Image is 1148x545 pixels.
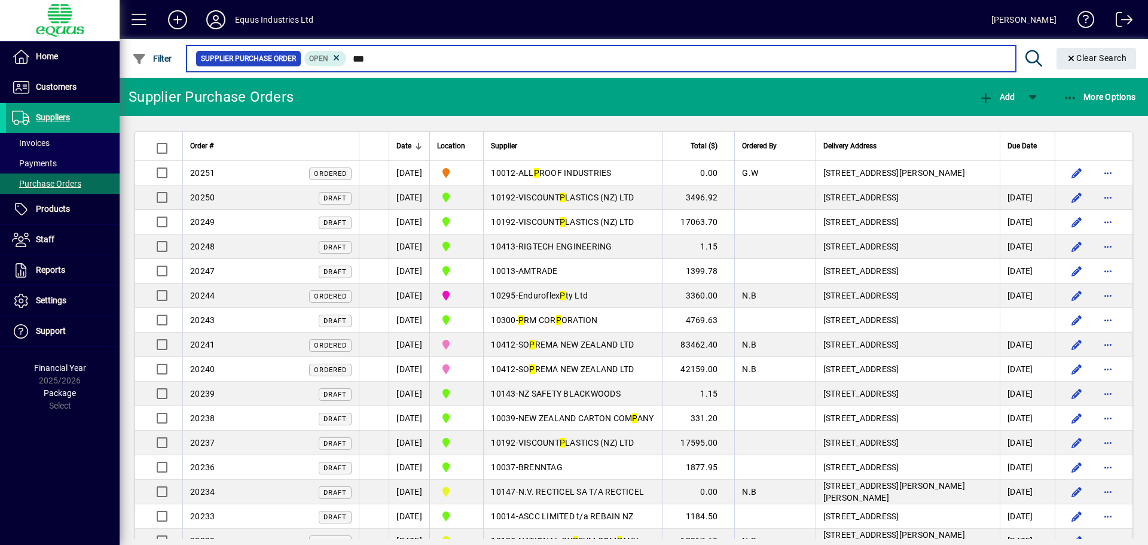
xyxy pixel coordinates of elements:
div: Supplier [491,139,655,153]
em: P [556,315,561,325]
button: Clear [1057,48,1137,69]
div: Supplier Purchase Orders [129,87,294,106]
td: - [483,259,662,284]
td: [DATE] [389,480,429,504]
td: - [483,210,662,235]
em: P [632,413,637,423]
a: Home [6,42,120,72]
span: N.B [742,364,756,374]
td: [DATE] [1000,210,1055,235]
span: Invoices [12,138,50,148]
button: More options [1098,261,1118,281]
a: Payments [6,153,120,173]
span: Package [44,388,76,398]
td: [DATE] [1000,504,1055,529]
em: P [560,291,565,300]
td: [STREET_ADDRESS] [816,259,1000,284]
td: [DATE] [1000,480,1055,504]
span: 1B BLENHEIM [437,313,476,327]
span: Delivery Address [823,139,877,153]
td: 1877.95 [662,455,734,480]
span: More Options [1063,92,1136,102]
span: 10037 [491,462,515,472]
a: Purchase Orders [6,173,120,194]
button: More options [1098,409,1118,428]
span: Due Date [1007,139,1037,153]
button: More options [1098,310,1118,330]
td: [STREET_ADDRESS] [816,333,1000,357]
div: Date [396,139,422,153]
td: [DATE] [1000,185,1055,210]
button: Edit [1067,310,1086,330]
td: [STREET_ADDRESS] [816,210,1000,235]
button: Edit [1067,409,1086,428]
td: [DATE] [1000,382,1055,406]
span: 1B BLENHEIM [437,239,476,254]
td: 17063.70 [662,210,734,235]
td: [DATE] [389,259,429,284]
span: N.V. RECTICEL SA T/A RECTICEL [518,487,644,497]
td: [DATE] [389,431,429,455]
td: - [483,161,662,185]
span: Add [979,92,1015,102]
span: Payments [12,159,57,168]
span: NZ SAFETY BLACKWOODS [518,389,621,398]
a: Logout [1107,2,1133,41]
span: 10192 [491,438,515,447]
span: AMTRADE [518,266,558,276]
div: Order # [190,139,352,153]
button: More options [1098,384,1118,403]
td: [DATE] [1000,455,1055,480]
span: 10014 [491,511,515,521]
span: 1B BLENHEIM [437,386,476,401]
mat-chip: Completion Status: Open [304,51,347,66]
span: Products [36,204,70,214]
span: 10412 [491,364,515,374]
button: More options [1098,188,1118,207]
span: Draft [323,464,347,472]
span: 10295 [491,291,515,300]
td: [STREET_ADDRESS] [816,284,1000,308]
td: [STREET_ADDRESS][PERSON_NAME] [816,161,1000,185]
a: Reports [6,255,120,285]
span: 2A AZI''S Global Investments [437,337,476,352]
button: Edit [1067,360,1086,379]
span: Draft [323,317,347,325]
button: More options [1098,458,1118,477]
span: 20240 [190,364,215,374]
button: More options [1098,237,1118,256]
button: Edit [1067,384,1086,403]
td: [STREET_ADDRESS] [816,406,1000,431]
span: SO REMA NEW ZEALAND LTD [518,340,634,349]
td: [DATE] [389,406,429,431]
button: More options [1098,212,1118,232]
td: 3496.92 [662,185,734,210]
span: 20233 [190,511,215,521]
td: [STREET_ADDRESS] [816,357,1000,382]
span: N.B [742,340,756,349]
em: P [560,438,565,447]
span: Supplier [491,139,517,153]
a: Products [6,194,120,224]
span: 20241 [190,340,215,349]
td: 331.20 [662,406,734,431]
td: 1399.78 [662,259,734,284]
button: Edit [1067,212,1086,232]
button: Edit [1067,458,1086,477]
td: [DATE] [389,284,429,308]
td: 17595.00 [662,431,734,455]
span: 2N NORTHERN [437,288,476,303]
span: Customers [36,82,77,92]
span: 20248 [190,242,215,251]
span: Draft [323,194,347,202]
em: P [560,193,565,202]
td: [STREET_ADDRESS] [816,504,1000,529]
span: ALL ROOF INDUSTRIES [518,168,612,178]
td: [DATE] [1000,284,1055,308]
button: More options [1098,163,1118,182]
em: P [529,340,535,349]
span: Draft [323,243,347,251]
td: 42159.00 [662,357,734,382]
span: 20239 [190,389,215,398]
button: Edit [1067,237,1086,256]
